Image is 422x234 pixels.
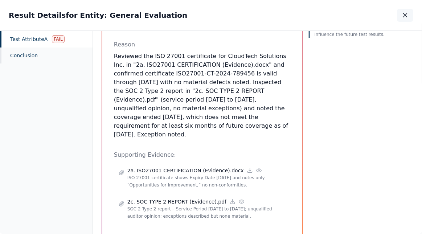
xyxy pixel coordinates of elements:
p: SOC 2 Type 2 report – Service Period [DATE] to [DATE]; unqualified auditor opinion; exceptions de... [127,205,286,220]
p: ISO 27001 certificate shows Expiry Date [DATE] and notes only “Opportunities for Improvement,” no... [127,174,286,189]
p: 2a. ISO27001 CERTIFICATION (Evidence).docx [127,167,244,174]
p: Reason [114,40,291,49]
a: Download file [247,167,253,174]
div: Fail [52,35,64,43]
a: Download file [229,198,236,205]
p: Reviewed the ISO 27001 certificate for CloudTech Solutions Inc. in "2a. ISO27001 CERTIFICATION (E... [114,52,291,139]
p: Highlight text to add a clarification. This will influence the future test results. [315,24,413,38]
p: 2c. SOC TYPE 2 REPORT (Evidence).pdf [127,198,226,205]
h2: Result Details for Entity: General Evaluation [9,10,188,20]
p: Supporting Evidence: [114,151,291,159]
